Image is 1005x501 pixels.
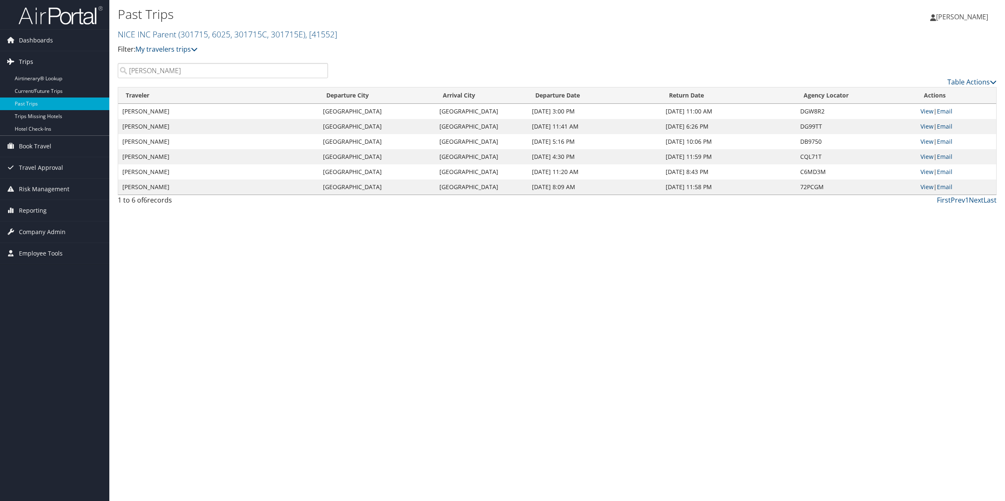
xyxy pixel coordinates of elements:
td: | [916,164,996,179]
th: Traveler: activate to sort column ascending [118,87,319,104]
span: Company Admin [19,221,66,243]
span: ( 301715, 6025, 301715C, 301715E ) [178,29,305,40]
td: [DATE] 8:43 PM [661,164,796,179]
a: Prev [951,195,965,205]
td: [PERSON_NAME] [118,179,319,195]
td: [DATE] 8:09 AM [528,179,662,195]
a: View [920,183,934,191]
a: Email [937,107,952,115]
td: [DATE] 11:58 PM [661,179,796,195]
a: My travelers trips [135,45,198,54]
a: [PERSON_NAME] [930,4,997,29]
td: [DATE] 11:59 PM [661,149,796,164]
td: [GEOGRAPHIC_DATA] [319,134,435,149]
a: View [920,137,934,145]
td: [PERSON_NAME] [118,164,319,179]
td: [PERSON_NAME] [118,104,319,119]
span: Travel Approval [19,157,63,178]
td: [DATE] 11:00 AM [661,104,796,119]
span: , [ 41552 ] [305,29,337,40]
span: Employee Tools [19,243,63,264]
th: Departure City: activate to sort column ascending [319,87,435,104]
td: [DATE] 5:16 PM [528,134,662,149]
td: [PERSON_NAME] [118,119,319,134]
th: Departure Date: activate to sort column ascending [528,87,662,104]
a: Email [937,168,952,176]
td: [DATE] 6:26 PM [661,119,796,134]
td: | [916,179,996,195]
span: Risk Management [19,179,69,200]
a: Email [937,153,952,161]
th: Agency Locator: activate to sort column ascending [796,87,916,104]
a: View [920,168,934,176]
span: Trips [19,51,33,72]
td: [GEOGRAPHIC_DATA] [435,149,528,164]
td: [DATE] 11:20 AM [528,164,662,179]
td: [PERSON_NAME] [118,149,319,164]
a: Email [937,183,952,191]
h1: Past Trips [118,5,703,23]
td: [GEOGRAPHIC_DATA] [435,179,528,195]
td: [GEOGRAPHIC_DATA] [319,104,435,119]
p: Filter: [118,44,703,55]
td: DGW8R2 [796,104,916,119]
input: Search Traveler or Arrival City [118,63,328,78]
td: [GEOGRAPHIC_DATA] [319,149,435,164]
td: [GEOGRAPHIC_DATA] [435,119,528,134]
th: Actions [916,87,996,104]
a: 1 [965,195,969,205]
a: View [920,107,934,115]
img: airportal-logo.png [19,5,103,25]
span: Book Travel [19,136,51,157]
a: Next [969,195,984,205]
td: [GEOGRAPHIC_DATA] [435,164,528,179]
th: Arrival City: activate to sort column ascending [435,87,528,104]
span: [PERSON_NAME] [936,12,988,21]
td: | [916,134,996,149]
td: [GEOGRAPHIC_DATA] [319,119,435,134]
td: [GEOGRAPHIC_DATA] [319,164,435,179]
td: CQL71T [796,149,916,164]
a: View [920,153,934,161]
a: View [920,122,934,130]
a: Email [937,137,952,145]
td: 72PCGM [796,179,916,195]
td: | [916,149,996,164]
a: First [937,195,951,205]
span: 6 [143,195,147,205]
td: [DATE] 3:00 PM [528,104,662,119]
td: | [916,119,996,134]
td: [DATE] 11:41 AM [528,119,662,134]
span: Dashboards [19,30,53,51]
th: Return Date: activate to sort column ascending [661,87,796,104]
td: C6MD3M [796,164,916,179]
td: [GEOGRAPHIC_DATA] [435,104,528,119]
td: [DATE] 4:30 PM [528,149,662,164]
span: Reporting [19,200,47,221]
a: NICE INC Parent [118,29,337,40]
td: [DATE] 10:06 PM [661,134,796,149]
td: | [916,104,996,119]
td: [PERSON_NAME] [118,134,319,149]
td: DB9750 [796,134,916,149]
td: DG99TT [796,119,916,134]
td: [GEOGRAPHIC_DATA] [435,134,528,149]
td: [GEOGRAPHIC_DATA] [319,179,435,195]
a: Table Actions [947,77,997,87]
div: 1 to 6 of records [118,195,328,209]
a: Email [937,122,952,130]
a: Last [984,195,997,205]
